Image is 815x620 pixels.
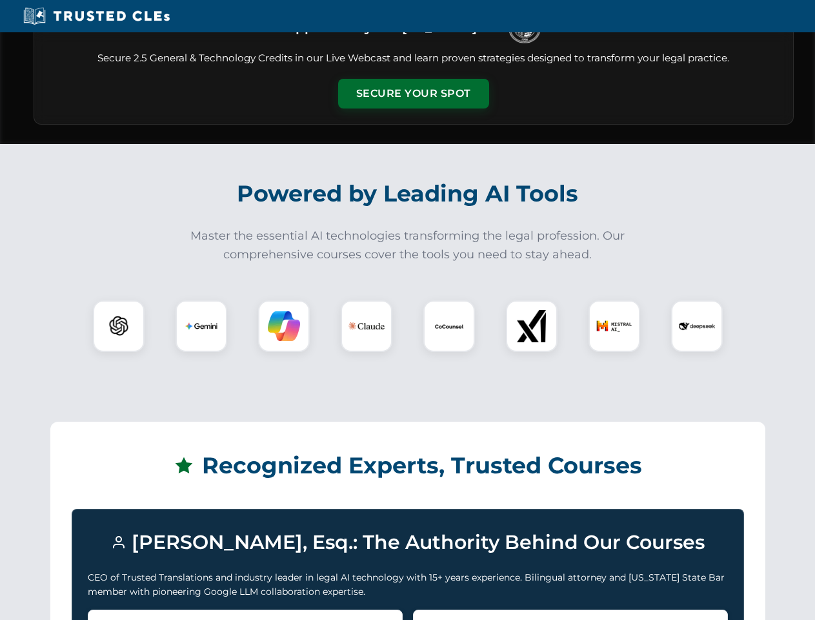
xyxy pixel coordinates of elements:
[72,443,744,488] h2: Recognized Experts, Trusted Courses
[338,79,489,108] button: Secure Your Spot
[341,300,392,352] div: Claude
[88,570,728,599] p: CEO of Trusted Translations and industry leader in legal AI technology with 15+ years experience....
[679,308,715,344] img: DeepSeek Logo
[93,300,145,352] div: ChatGPT
[100,307,137,345] img: ChatGPT Logo
[185,310,217,342] img: Gemini Logo
[182,227,634,264] p: Master the essential AI technologies transforming the legal profession. Our comprehensive courses...
[423,300,475,352] div: CoCounsel
[596,308,632,344] img: Mistral AI Logo
[589,300,640,352] div: Mistral AI
[258,300,310,352] div: Copilot
[506,300,558,352] div: xAI
[348,308,385,344] img: Claude Logo
[50,171,765,216] h2: Powered by Leading AI Tools
[50,51,778,66] p: Secure 2.5 General & Technology Credits in our Live Webcast and learn proven strategies designed ...
[176,300,227,352] div: Gemini
[19,6,174,26] img: Trusted CLEs
[671,300,723,352] div: DeepSeek
[433,310,465,342] img: CoCounsel Logo
[516,310,548,342] img: xAI Logo
[88,525,728,560] h3: [PERSON_NAME], Esq.: The Authority Behind Our Courses
[268,310,300,342] img: Copilot Logo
